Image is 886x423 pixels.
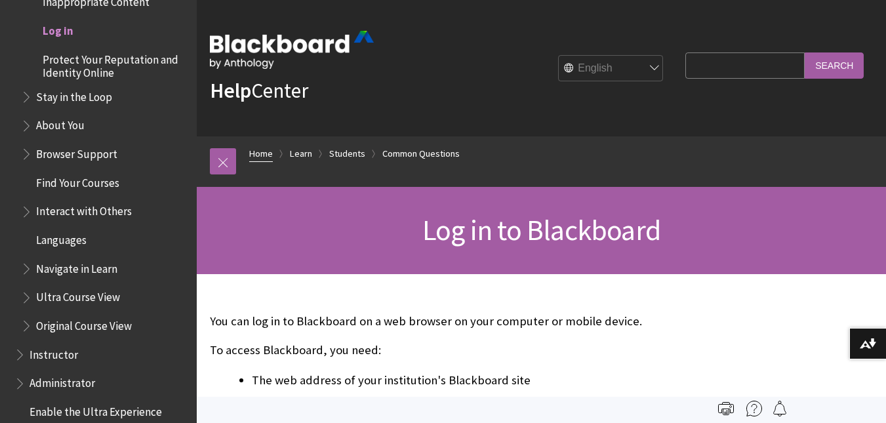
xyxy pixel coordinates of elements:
img: Follow this page [772,401,788,416]
span: Enable the Ultra Experience [30,401,162,418]
span: Administrator [30,373,95,390]
li: The web address of your institution's Blackboard site [252,371,679,390]
span: Log in to Blackboard [422,212,660,248]
a: Students [329,146,365,162]
a: Common Questions [382,146,460,162]
li: Your username [252,392,679,410]
p: You can log in to Blackboard on a web browser on your computer or mobile device. [210,313,679,330]
span: Protect Your Reputation and Identity Online [43,49,188,79]
a: Learn [290,146,312,162]
span: Browser Support [36,143,117,161]
span: Instructor [30,344,78,361]
strong: Help [210,77,251,104]
span: Original Course View [36,315,132,332]
span: Ultra Course View [36,287,120,304]
span: Find Your Courses [36,172,119,190]
a: Home [249,146,273,162]
img: Print [718,401,734,416]
span: Stay in the Loop [36,86,112,104]
span: Interact with Others [36,201,132,218]
span: Navigate in Learn [36,258,117,275]
span: Languages [36,229,87,247]
img: More help [746,401,762,416]
a: HelpCenter [210,77,308,104]
span: About You [36,115,85,132]
img: Blackboard by Anthology [210,31,374,69]
p: To access Blackboard, you need: [210,342,679,359]
span: Log in [43,20,73,37]
select: Site Language Selector [559,56,664,82]
input: Search [805,52,864,78]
